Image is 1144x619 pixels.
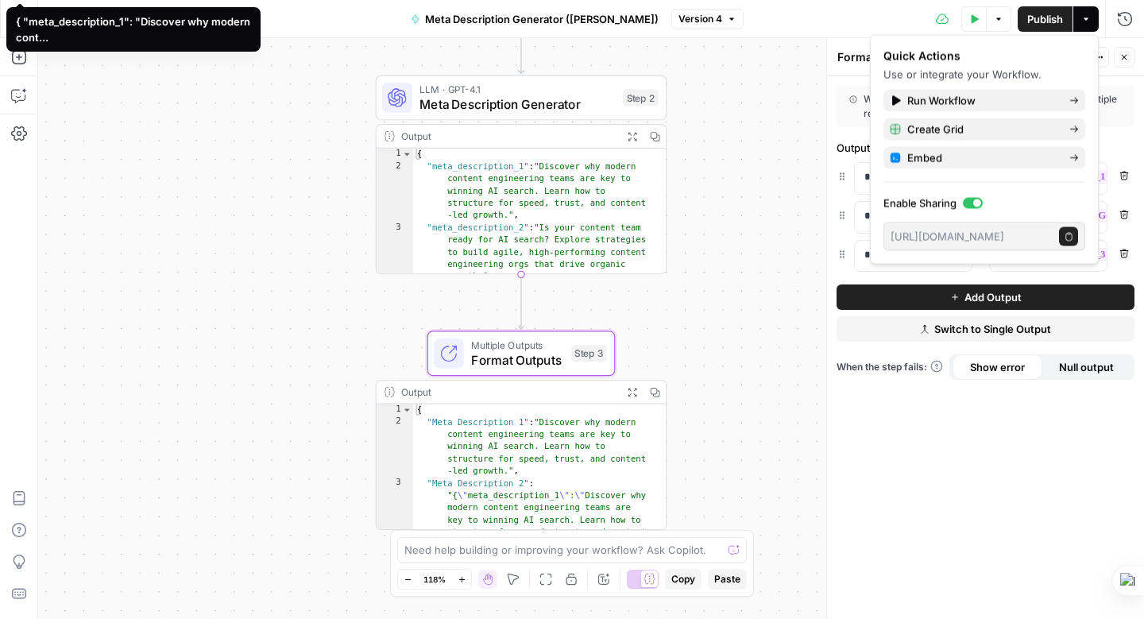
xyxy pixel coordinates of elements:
button: Version 4 [671,9,744,29]
span: Create Grid [907,122,1057,137]
g: Edge from step_2 to step_3 [518,274,524,329]
label: Enable Sharing [883,195,1085,211]
span: Format Outputs [471,350,563,369]
span: Switch to Single Output [934,321,1051,337]
div: { "meta_description_1": "Discover why modern cont... [16,14,251,45]
button: Add Output [837,284,1134,310]
div: Multiple OutputsFormat OutputsStep 3Output{ "Meta Description 1":"Discover why modern content eng... [376,331,667,530]
div: Output [401,129,616,144]
div: Step 2 [623,89,659,106]
span: Use or integrate your Workflow. [883,68,1042,81]
div: Output [401,385,616,400]
span: Publish [1027,11,1063,27]
span: Null output [1059,359,1114,375]
div: Step 3 [571,345,607,362]
button: Null output [1042,354,1132,380]
button: Meta Description Generator ([PERSON_NAME]) [401,6,668,32]
g: Edge from step_1 to step_2 [518,19,524,74]
button: Switch to Single Output [837,316,1134,342]
div: Quick Actions [883,48,1085,64]
button: Publish [1018,6,1072,32]
a: When the step fails: [837,360,943,374]
span: Version 4 [678,12,722,26]
span: Embed [907,150,1057,166]
span: Run Workflow [907,93,1057,109]
span: Meta Description Generator ([PERSON_NAME]) [425,11,659,27]
span: Toggle code folding, rows 1 through 5 [402,404,412,416]
span: 118% [423,573,446,586]
div: 2 [377,416,413,478]
textarea: Format Outputs [837,49,924,65]
span: LLM · GPT-4.1 [419,82,615,97]
div: 2 [377,161,413,222]
button: Paste [708,569,747,590]
span: Paste [714,572,740,586]
span: Toggle code folding, rows 1 through 5 [402,149,412,161]
span: Multiple Outputs [471,338,563,353]
span: Add Output [964,289,1022,305]
div: 3 [377,222,413,283]
button: Copy [665,569,701,590]
div: 1 [377,404,413,416]
div: 1 [377,149,413,161]
div: LLM · GPT-4.1Meta Description GeneratorStep 2Output{ "meta_description_1":"Discover why modern co... [376,75,667,275]
div: Outputs [837,140,1134,156]
span: Show error [970,359,1025,375]
span: Copy [671,572,695,586]
span: Meta Description Generator [419,95,615,114]
div: When this workflow runs, the output will include multiple results generated by this step. [849,92,1122,121]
